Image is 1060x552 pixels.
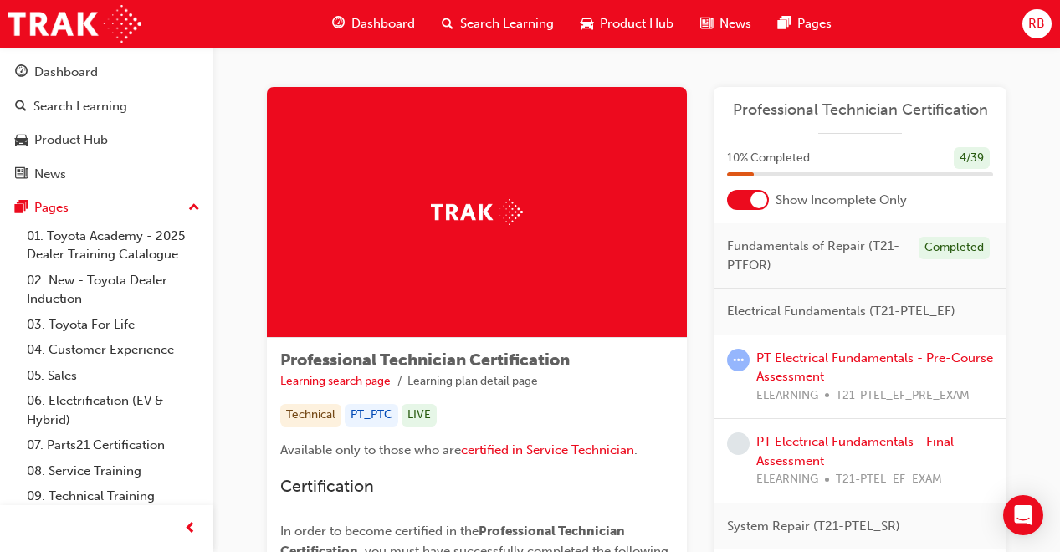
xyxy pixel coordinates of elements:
span: News [719,14,751,33]
a: 02. New - Toyota Dealer Induction [20,268,207,312]
span: car-icon [581,13,593,34]
a: 09. Technical Training [20,483,207,509]
span: Available only to those who are [280,442,461,457]
span: Fundamentals of Repair (T21-PTFOR) [727,237,905,274]
div: LIVE [402,404,437,427]
div: Completed [919,237,990,259]
button: Pages [7,192,207,223]
div: PT_PTC [345,404,398,427]
span: Show Incomplete Only [776,191,907,210]
div: Product Hub [34,130,108,150]
span: In order to become certified in the [280,524,479,539]
button: DashboardSearch LearningProduct HubNews [7,54,207,192]
span: Dashboard [351,14,415,33]
img: Trak [431,199,523,225]
span: news-icon [700,13,713,34]
a: Learning search page [280,374,391,388]
a: 08. Service Training [20,458,207,484]
span: Certification [280,477,374,496]
div: News [34,165,66,184]
span: guage-icon [332,13,345,34]
div: Pages [34,198,69,217]
li: Learning plan detail page [407,372,538,391]
span: search-icon [15,100,27,115]
a: guage-iconDashboard [319,7,428,41]
span: Electrical Fundamentals (T21-PTEL_EF) [727,302,955,321]
span: RB [1028,14,1045,33]
span: . [634,442,638,457]
a: Search Learning [7,91,207,122]
a: 03. Toyota For Life [20,312,207,338]
a: PT Electrical Fundamentals - Final Assessment [756,434,954,468]
a: 05. Sales [20,363,207,389]
span: guage-icon [15,65,28,80]
button: RB [1022,9,1052,38]
span: learningRecordVerb_NONE-icon [727,432,750,455]
a: 06. Electrification (EV & Hybrid) [20,388,207,432]
a: Professional Technician Certification [727,100,993,120]
a: news-iconNews [687,7,765,41]
span: ELEARNING [756,386,818,406]
span: System Repair (T21-PTEL_SR) [727,517,900,536]
a: 04. Customer Experience [20,337,207,363]
a: certified in Service Technician [461,442,634,457]
a: Product Hub [7,125,207,156]
div: Dashboard [34,63,98,82]
div: Technical [280,404,341,427]
span: Product Hub [600,14,673,33]
span: news-icon [15,167,28,182]
span: pages-icon [15,201,28,216]
span: Professional Technician Certification [280,350,570,370]
div: 4 / 39 [954,147,990,170]
span: ELEARNING [756,470,818,489]
a: 01. Toyota Academy - 2025 Dealer Training Catalogue [20,223,207,268]
a: pages-iconPages [765,7,845,41]
span: Pages [797,14,832,33]
span: T21-PTEL_EF_PRE_EXAM [836,386,970,406]
span: up-icon [188,197,200,219]
img: Trak [8,5,141,43]
span: prev-icon [184,519,197,539]
span: T21-PTEL_EF_EXAM [836,470,942,489]
a: car-iconProduct Hub [567,7,687,41]
span: pages-icon [778,13,791,34]
span: 10 % Completed [727,149,810,168]
a: 07. Parts21 Certification [20,432,207,458]
div: Open Intercom Messenger [1003,495,1043,535]
span: search-icon [442,13,453,34]
a: search-iconSearch Learning [428,7,567,41]
a: News [7,159,207,190]
a: Dashboard [7,57,207,88]
div: Search Learning [33,97,127,116]
span: learningRecordVerb_ATTEMPT-icon [727,349,750,371]
span: car-icon [15,133,28,148]
span: Search Learning [460,14,554,33]
a: PT Electrical Fundamentals - Pre-Course Assessment [756,350,993,385]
